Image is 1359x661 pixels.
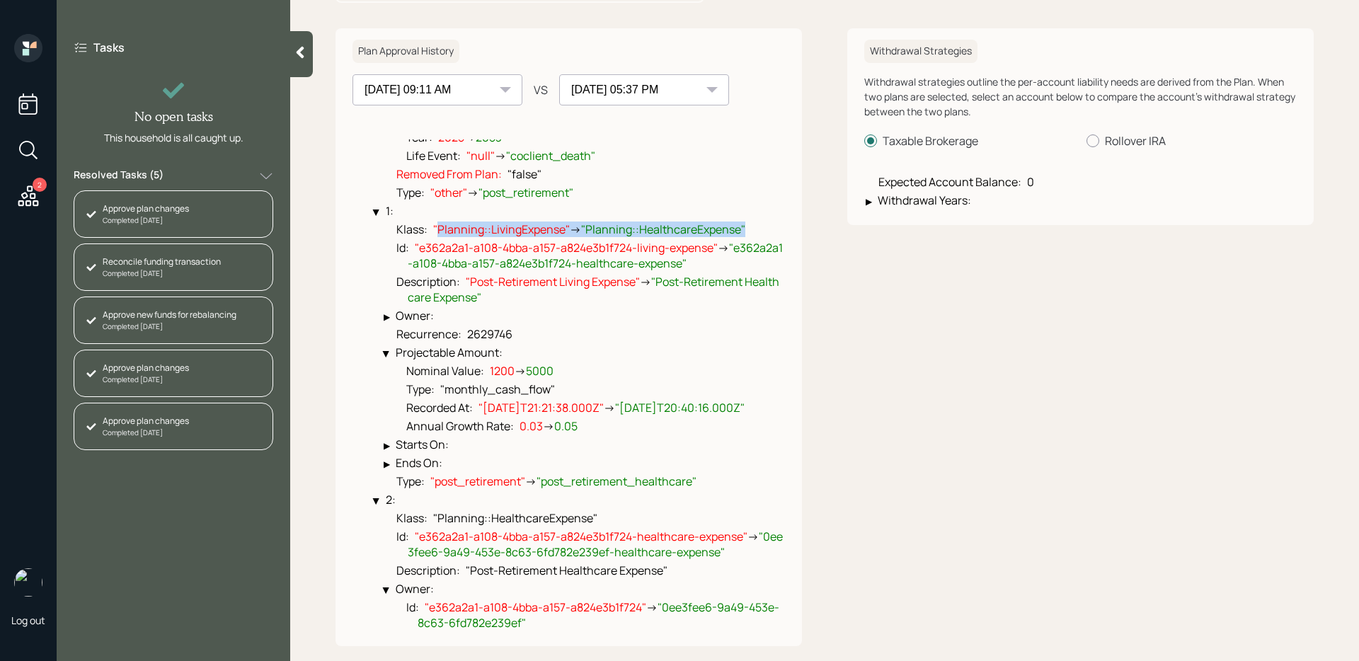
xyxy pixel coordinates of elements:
[396,240,409,255] span: Id :
[718,240,729,255] span: →
[615,400,745,415] span: "[DATE]T20:40:16.000Z"
[466,563,667,578] span: "Post-Retirement Healthcare Expense"
[490,363,515,379] span: 1200
[352,40,459,63] h6: Plan Approval History
[74,168,164,185] label: Resolved Tasks ( 5 )
[478,185,573,200] span: "post_retirement"
[604,400,615,415] span: →
[878,174,1021,190] span: Expected Account Balance :
[570,222,581,237] span: →
[103,321,236,332] div: Completed [DATE]
[864,40,977,63] h6: Withdrawal Strategies
[384,441,390,450] div: ▶
[396,455,442,471] span: Ends On :
[382,587,391,594] div: ▶
[466,148,495,163] span: "null"
[537,473,696,489] span: "post_retirement_healthcare"
[508,166,541,182] span: "false"
[386,203,394,219] span: 1 :
[396,274,460,289] span: Description :
[386,492,396,507] span: 2 :
[406,418,514,434] span: Annual Growth Rate :
[418,599,779,631] span: "0ee3fee6-9a49-453e-8c63-6fd782e239ef"
[396,345,503,360] span: Projectable Amount :
[396,222,428,237] span: Klass :
[1027,174,1034,190] span: 0
[103,362,189,374] div: Approve plan changes
[440,633,472,649] span: "user"
[93,40,125,55] label: Tasks
[384,312,390,321] div: ▶
[382,351,391,357] div: ▶
[396,185,425,200] span: Type :
[372,498,381,505] div: ▶
[433,222,570,237] span: "Planning::LivingExpense"
[534,81,548,98] div: VS
[104,130,243,145] div: This household is all caught up.
[103,309,236,321] div: Approve new funds for rebalancing
[396,581,434,597] span: Owner :
[408,240,783,271] span: "e362a2a1-a108-4bba-a157-a824e3b1f724-healthcare-expense"
[103,374,189,385] div: Completed [DATE]
[466,274,640,289] span: "Post-Retirement Living Expense"
[430,473,525,489] span: "post_retirement"
[103,202,189,215] div: Approve plan changes
[33,178,47,192] div: 2
[11,614,45,627] div: Log out
[396,473,425,489] span: Type :
[515,363,526,379] span: →
[408,529,783,560] span: "0ee3fee6-9a49-453e-8c63-6fd782e239ef-healthcare-expense"
[440,381,555,397] span: "monthly_cash_flow"
[467,185,478,200] span: →
[396,563,460,578] span: Description :
[103,215,189,226] div: Completed [DATE]
[406,381,435,397] span: Type :
[396,326,461,342] span: Recurrence :
[396,437,449,452] span: Starts On :
[878,192,971,208] span: Withdrawal Years :
[520,418,543,434] span: 0.03
[384,459,390,469] div: ▶
[425,599,646,615] span: "e362a2a1-a108-4bba-a157-a824e3b1f724"
[581,222,745,237] span: "Planning::HealthcareExpense"
[526,363,554,379] span: 5000
[646,599,658,615] span: →
[396,308,434,323] span: Owner :
[415,240,718,255] span: "e362a2a1-a108-4bba-a157-a824e3b1f724-living-expense"
[495,148,506,163] span: →
[525,473,537,489] span: →
[478,400,604,415] span: "[DATE]T21:21:38.000Z"
[747,529,759,544] span: →
[372,209,381,216] div: ▶
[396,510,428,526] span: Klass :
[406,599,419,615] span: Id :
[415,529,747,544] span: "e362a2a1-a108-4bba-a157-a824e3b1f724-healthcare-expense"
[467,326,512,342] span: 2629746
[433,510,597,526] span: "Planning::HealthcareExpense"
[406,363,484,379] span: Nominal Value :
[134,109,213,125] h4: No open tasks
[406,400,473,415] span: Recorded At :
[396,166,502,182] span: Removed From Plan :
[103,415,189,427] div: Approve plan changes
[543,418,554,434] span: →
[396,529,409,544] span: Id :
[408,274,779,305] span: "Post-Retirement Healthcare Expense"
[506,148,595,163] span: "coclient_death"
[864,133,1075,149] label: Taxable Brokerage
[430,185,467,200] span: "other"
[103,268,221,279] div: Completed [DATE]
[866,197,872,206] div: ▶
[406,633,435,649] span: Type :
[640,274,651,289] span: →
[103,427,189,438] div: Completed [DATE]
[406,148,461,163] span: Life Event :
[1086,133,1297,149] label: Rollover IRA
[103,255,221,268] div: Reconcile funding transaction
[864,74,1297,119] div: Withdrawal strategies outline the per-account liability needs are derived from the Plan. When two...
[554,418,578,434] span: 0.05
[14,568,42,597] img: sami-boghos-headshot.png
